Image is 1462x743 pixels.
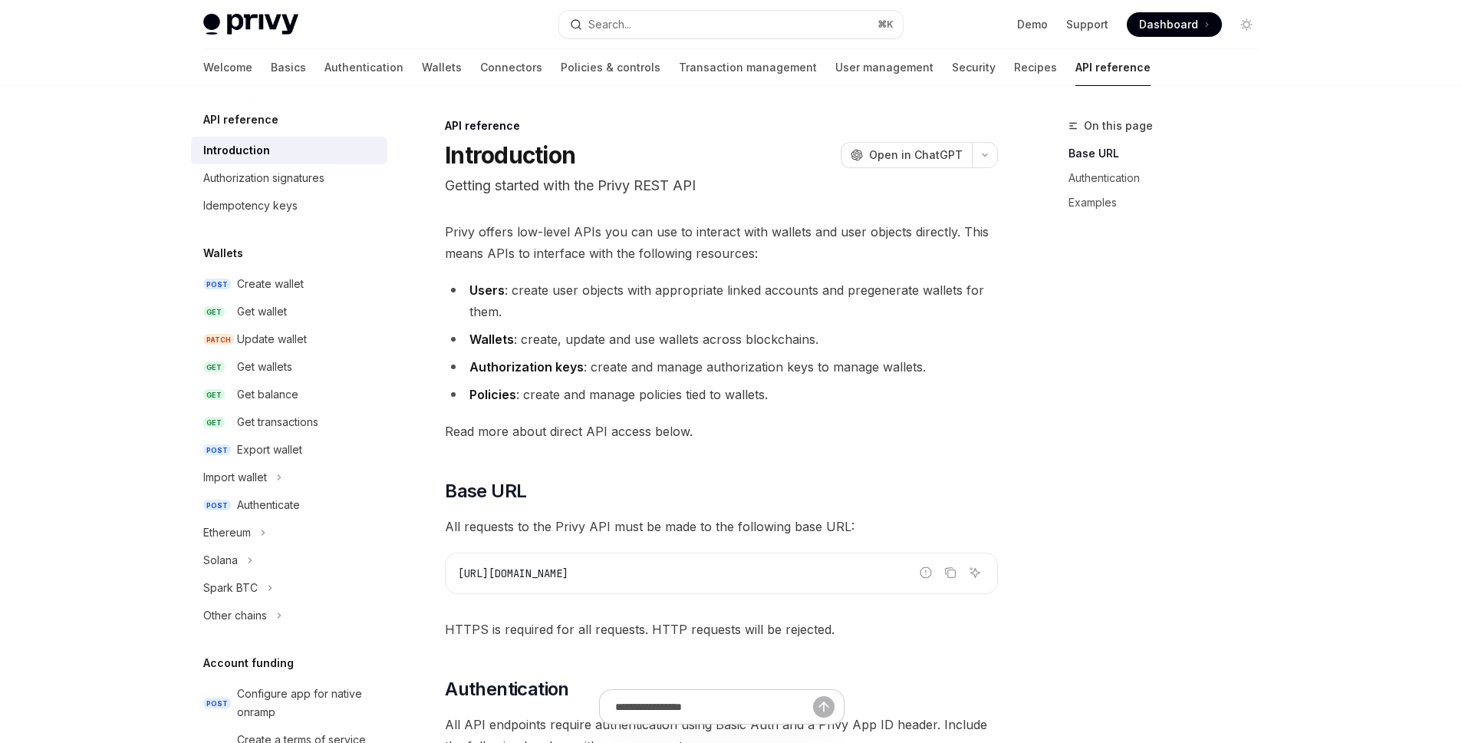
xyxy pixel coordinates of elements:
[237,496,300,514] div: Authenticate
[841,142,972,168] button: Open in ChatGPT
[445,421,998,442] span: Read more about direct API access below.
[480,49,542,86] a: Connectors
[191,547,387,574] button: Toggle Solana section
[469,282,505,298] strong: Users
[203,389,225,401] span: GET
[203,244,243,263] h5: Wallets
[445,141,575,169] h1: Introduction
[203,444,231,456] span: POST
[878,18,894,31] span: ⌘ K
[191,491,387,519] a: POSTAuthenticate
[191,436,387,464] a: POSTExport wallet
[203,49,252,86] a: Welcome
[1234,12,1259,37] button: Toggle dark mode
[458,566,568,580] span: [URL][DOMAIN_NAME]
[237,413,318,431] div: Get transactions
[203,14,298,35] img: light logo
[191,137,387,164] a: Introduction
[445,356,998,378] li: : create and manage authorization keys to manage wallets.
[191,164,387,192] a: Authorization signatures
[588,15,631,34] div: Search...
[422,49,462,86] a: Wallets
[1066,17,1108,32] a: Support
[469,359,584,375] strong: Authorization keys
[203,654,294,672] h5: Account funding
[1084,117,1153,135] span: On this page
[203,606,267,625] div: Other chains
[191,353,387,381] a: GETGet wallets
[1127,12,1222,37] a: Dashboard
[203,141,270,160] div: Introduction
[445,221,998,264] span: Privy offers low-level APIs you can use to interact with wallets and user objects directly. This ...
[445,118,998,134] div: API reference
[561,49,660,86] a: Policies & controls
[237,385,298,404] div: Get balance
[237,275,304,293] div: Create wallet
[1069,141,1271,166] a: Base URL
[237,685,378,722] div: Configure app for native onramp
[813,696,835,718] button: Send message
[1069,166,1271,190] a: Authentication
[952,49,996,86] a: Security
[965,563,985,583] button: Ask AI
[324,49,403,86] a: Authentication
[203,334,234,345] span: PATCH
[203,111,278,129] h5: API reference
[237,302,287,321] div: Get wallet
[237,441,302,459] div: Export wallet
[203,169,324,187] div: Authorization signatures
[203,698,231,709] span: POST
[445,516,998,537] span: All requests to the Privy API must be made to the following base URL:
[1069,190,1271,215] a: Examples
[191,408,387,436] a: GETGet transactions
[271,49,306,86] a: Basics
[191,574,387,602] button: Toggle Spark BTC section
[203,196,298,215] div: Idempotency keys
[203,417,225,428] span: GET
[191,270,387,298] a: POSTCreate wallet
[679,49,817,86] a: Transaction management
[916,563,936,583] button: Report incorrect code
[869,147,963,163] span: Open in ChatGPT
[191,192,387,220] a: Idempotency keys
[203,579,258,597] div: Spark BTC
[203,523,251,542] div: Ethereum
[203,362,225,373] span: GET
[1075,49,1151,86] a: API reference
[1014,49,1057,86] a: Recipes
[203,279,231,290] span: POST
[615,690,813,724] input: Ask a question...
[191,298,387,325] a: GETGet wallet
[940,563,960,583] button: Copy the contents from the code block
[835,49,934,86] a: User management
[445,619,998,640] span: HTTPS is required for all requests. HTTP requests will be rejected.
[1139,17,1198,32] span: Dashboard
[191,381,387,408] a: GETGet balance
[191,680,387,726] a: POSTConfigure app for native onramp
[445,479,526,504] span: Base URL
[445,175,998,196] p: Getting started with the Privy REST API
[191,464,387,491] button: Toggle Import wallet section
[237,358,292,376] div: Get wallets
[445,329,998,350] li: : create, update and use wallets across blockchains.
[1017,17,1048,32] a: Demo
[191,519,387,547] button: Toggle Ethereum section
[191,325,387,353] a: PATCHUpdate wallet
[469,332,514,347] strong: Wallets
[203,500,231,511] span: POST
[203,468,267,487] div: Import wallet
[559,11,903,38] button: Open search
[445,279,998,322] li: : create user objects with appropriate linked accounts and pregenerate wallets for them.
[203,306,225,318] span: GET
[445,677,569,702] span: Authentication
[469,387,516,402] strong: Policies
[237,330,307,348] div: Update wallet
[203,551,238,570] div: Solana
[191,602,387,629] button: Toggle Other chains section
[445,384,998,405] li: : create and manage policies tied to wallets.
